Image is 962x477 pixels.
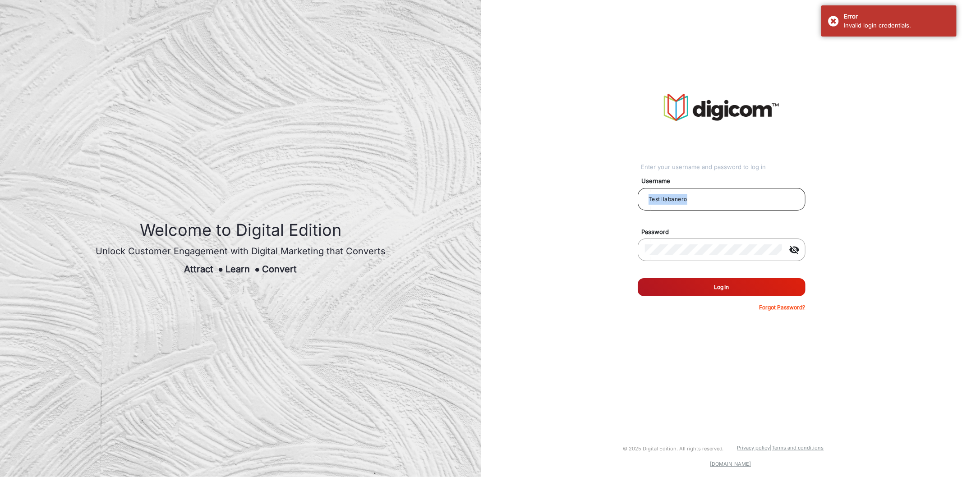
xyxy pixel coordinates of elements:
[844,21,950,30] div: Invalid login credentials.
[664,94,779,121] img: vmg-logo
[737,445,770,451] a: Privacy policy
[641,163,806,172] div: Enter your username and password to log in
[844,12,950,21] div: Error
[254,264,260,275] span: ●
[96,262,386,276] div: Attract Learn Convert
[623,445,724,452] small: © 2025 Digital Edition. All rights reserved.
[96,220,386,240] h1: Welcome to Digital Edition
[784,244,806,255] mat-icon: visibility_off
[96,244,386,258] div: Unlock Customer Engagement with Digital Marketing that Converts
[770,445,772,451] a: |
[645,194,798,205] input: Your username
[635,177,816,186] mat-label: Username
[635,228,816,237] mat-label: Password
[218,264,223,275] span: ●
[759,303,806,312] p: Forgot Password?
[772,445,824,451] a: Terms and conditions
[710,461,751,467] a: [DOMAIN_NAME]
[638,278,806,296] button: Log In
